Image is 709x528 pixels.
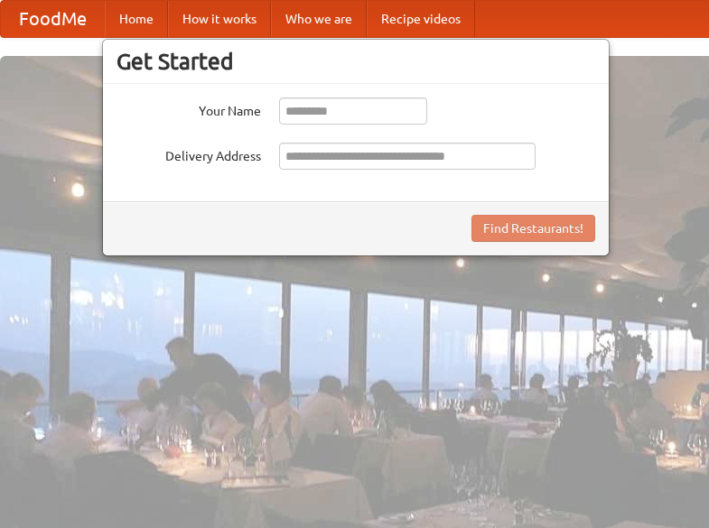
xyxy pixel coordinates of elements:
[367,1,475,37] a: Recipe videos
[117,143,261,165] label: Delivery Address
[117,97,261,120] label: Your Name
[105,1,168,37] a: Home
[168,1,271,37] a: How it works
[471,215,595,242] button: Find Restaurants!
[1,1,105,37] a: FoodMe
[117,48,595,75] h3: Get Started
[271,1,367,37] a: Who we are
